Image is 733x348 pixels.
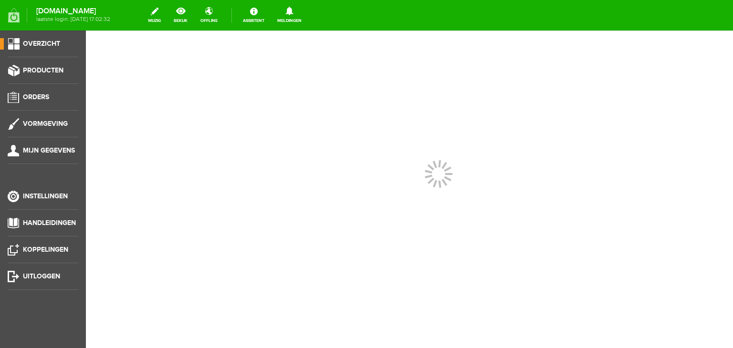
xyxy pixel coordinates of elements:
span: Uitloggen [23,272,60,280]
span: Vormgeving [23,120,68,128]
strong: [DOMAIN_NAME] [36,9,110,14]
a: Meldingen [272,5,307,26]
span: Handleidingen [23,219,76,227]
span: Mijn gegevens [23,146,75,154]
span: Koppelingen [23,246,68,254]
a: offline [195,5,223,26]
span: Overzicht [23,40,60,48]
a: wijzig [142,5,167,26]
span: laatste login: [DATE] 17:02:32 [36,17,110,22]
a: bekijk [168,5,193,26]
a: Assistent [237,5,270,26]
span: Producten [23,66,63,74]
span: Orders [23,93,49,101]
span: Instellingen [23,192,68,200]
